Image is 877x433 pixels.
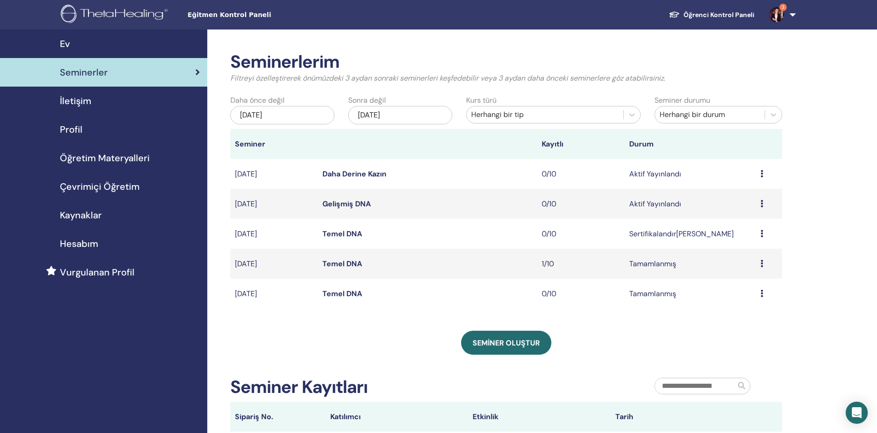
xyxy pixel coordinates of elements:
[230,375,368,398] font: Seminer Kayıtları
[348,95,386,105] font: Sonra değil
[60,238,98,250] font: Hesabım
[846,402,868,424] div: Open Intercom Messenger
[230,50,339,73] font: Seminerlerim
[542,289,556,298] font: 0/10
[358,110,380,120] font: [DATE]
[322,289,362,298] a: Temel DNA
[235,169,257,179] font: [DATE]
[461,331,551,355] a: Seminer oluştur
[629,259,676,269] font: Tamamlanmış
[782,4,784,10] font: 3
[629,289,676,298] font: Tamamlanmış
[684,11,754,19] font: Öğrenci Kontrol Paneli
[240,110,262,120] font: [DATE]
[235,199,257,209] font: [DATE]
[322,169,386,179] a: Daha Derine Kazın
[60,66,108,78] font: Seminerler
[187,11,271,18] font: Eğitmen Kontrol Paneli
[615,412,633,421] font: Tarih
[235,259,257,269] font: [DATE]
[60,209,102,221] font: Kaynaklar
[542,259,554,269] font: 1/10
[629,169,681,179] font: Aktif Yayınlandı
[629,199,681,209] font: Aktif Yayınlandı
[629,229,734,239] font: Sertifikalandır[PERSON_NAME]
[60,95,91,107] font: İletişim
[473,412,498,421] font: Etkinlik
[629,139,654,149] font: Durum
[230,73,665,83] font: Filtreyi özelleştirerek önümüzdeki 3 aydan sonraki seminerleri keşfedebilir veya 3 aydan daha önc...
[235,229,257,239] font: [DATE]
[230,95,285,105] font: Daha önce değil
[60,152,150,164] font: Öğretim Materyalleri
[330,412,361,421] font: Katılımcı
[235,289,257,298] font: [DATE]
[466,95,497,105] font: Kurs türü
[60,266,134,278] font: Vurgulanan Profil
[322,199,371,209] a: Gelişmiş DNA
[542,169,556,179] font: 0/10
[769,7,784,22] img: default.jpg
[542,139,563,149] font: Kayıtlı
[661,6,762,23] a: Öğrenci Kontrol Paneli
[60,181,140,193] font: Çevrimiçi Öğretim
[322,229,362,239] a: Temel DNA
[60,38,70,50] font: Ev
[235,139,265,149] font: Seminer
[60,123,82,135] font: Profil
[473,338,540,348] font: Seminer oluştur
[542,229,556,239] font: 0/10
[542,199,556,209] font: 0/10
[61,5,171,25] img: logo.png
[471,110,524,119] font: Herhangi bir tip
[655,95,710,105] font: Seminer durumu
[660,110,725,119] font: Herhangi bir durum
[669,11,680,18] img: graduation-cap-white.svg
[322,259,362,269] a: Temel DNA
[235,412,273,421] font: Sipariş No.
